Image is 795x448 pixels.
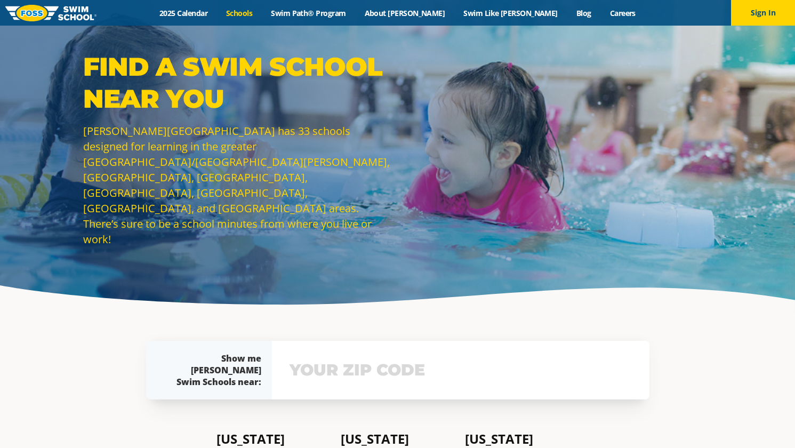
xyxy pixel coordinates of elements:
[217,8,262,18] a: Schools
[465,431,579,446] h4: [US_STATE]
[216,431,330,446] h4: [US_STATE]
[454,8,567,18] a: Swim Like [PERSON_NAME]
[5,5,97,21] img: FOSS Swim School Logo
[355,8,454,18] a: About [PERSON_NAME]
[567,8,600,18] a: Blog
[167,353,261,388] div: Show me [PERSON_NAME] Swim Schools near:
[83,123,392,247] p: [PERSON_NAME][GEOGRAPHIC_DATA] has 33 schools designed for learning in the greater [GEOGRAPHIC_DA...
[600,8,645,18] a: Careers
[287,355,635,386] input: YOUR ZIP CODE
[150,8,217,18] a: 2025 Calendar
[341,431,454,446] h4: [US_STATE]
[262,8,355,18] a: Swim Path® Program
[83,51,392,115] p: Find a Swim School Near You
